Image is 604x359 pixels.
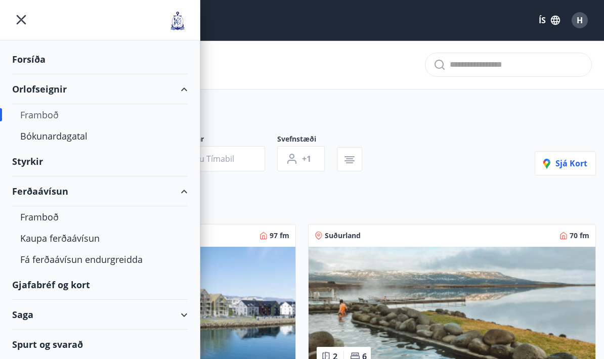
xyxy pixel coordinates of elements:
[533,11,566,29] button: ÍS
[183,153,234,164] span: Veldu tímabil
[543,158,587,169] span: Sjá kort
[12,176,188,206] div: Ferðaávísun
[12,11,30,29] button: menu
[12,330,188,359] div: Spurt og svarað
[577,15,583,26] span: H
[270,231,289,241] span: 97 fm
[12,270,188,300] div: Gjafabréf og kort
[568,8,592,32] button: H
[158,146,265,171] button: Veldu tímabil
[570,231,589,241] span: 70 fm
[12,44,188,74] div: Forsíða
[20,228,180,249] div: Kaupa ferðaávísun
[20,249,180,270] div: Fá ferðaávísun endurgreidda
[277,134,337,146] span: Svefnstæði
[12,74,188,104] div: Orlofseignir
[20,206,180,228] div: Framboð
[535,151,596,175] button: Sjá kort
[158,134,277,146] span: Dagsetningar
[12,300,188,330] div: Saga
[12,147,188,176] div: Styrkir
[20,104,180,125] div: Framboð
[302,153,311,164] span: +1
[325,231,361,241] span: Suðurland
[20,125,180,147] div: Bókunardagatal
[277,146,325,171] button: +1
[167,11,188,31] img: union_logo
